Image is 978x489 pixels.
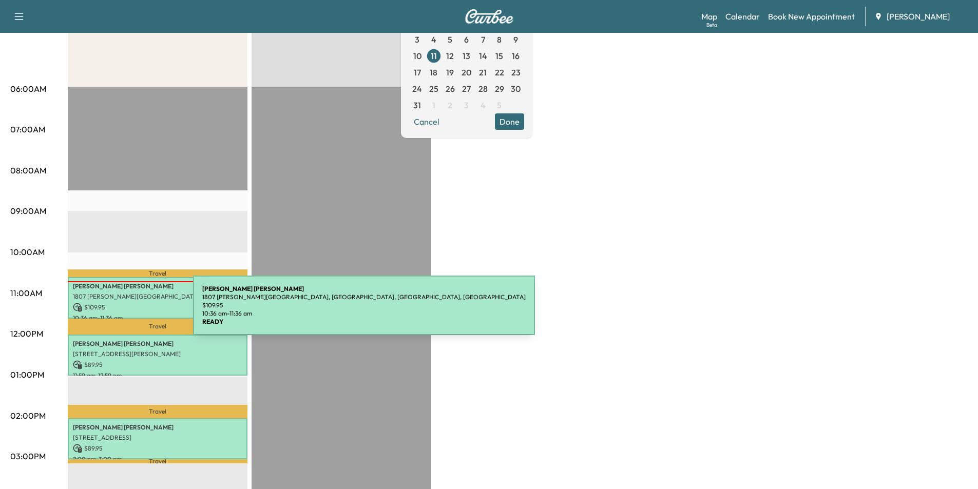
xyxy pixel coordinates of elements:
p: 07:00AM [10,123,45,135]
p: Travel [68,319,247,335]
span: 23 [511,66,521,79]
span: 5 [448,33,452,46]
span: 28 [478,83,488,95]
p: [PERSON_NAME] [PERSON_NAME] [73,282,242,290]
p: Travel [68,459,247,463]
span: 16 [512,50,520,62]
p: 02:00PM [10,409,46,422]
a: MapBeta [701,10,717,23]
span: 31 [413,99,421,111]
span: 4 [481,99,486,111]
p: $ 109.95 [202,301,526,309]
span: 9 [513,33,518,46]
span: 4 [431,33,436,46]
p: 2:00 pm - 3:00 pm [73,455,242,463]
span: 17 [414,66,421,79]
span: 21 [479,66,487,79]
span: 15 [495,50,503,62]
span: 10 [413,50,421,62]
p: 1807 [PERSON_NAME][GEOGRAPHIC_DATA], [GEOGRAPHIC_DATA], [GEOGRAPHIC_DATA], [GEOGRAPHIC_DATA] [202,293,526,301]
span: 25 [429,83,438,95]
p: [PERSON_NAME] [PERSON_NAME] [73,423,242,432]
span: 3 [464,99,469,111]
p: 10:00AM [10,246,45,258]
p: Travel [68,405,247,418]
p: [STREET_ADDRESS] [73,434,242,442]
p: [STREET_ADDRESS][PERSON_NAME] [73,350,242,358]
b: [PERSON_NAME] [PERSON_NAME] [202,285,304,292]
div: Beta [706,21,717,29]
p: 10:36 am - 11:36 am [202,309,526,318]
span: [PERSON_NAME] [887,10,950,23]
span: 20 [462,66,471,79]
p: 12:00PM [10,327,43,340]
span: 8 [497,33,502,46]
p: 06:00AM [10,83,46,95]
a: Calendar [725,10,760,23]
span: 3 [415,33,419,46]
p: $ 89.95 [73,360,242,369]
span: 5 [497,99,502,111]
p: 09:00AM [10,205,46,217]
p: 11:59 am - 12:59 pm [73,371,242,380]
span: 29 [495,83,504,95]
span: 13 [463,50,470,62]
p: 11:00AM [10,287,42,299]
span: 7 [481,33,485,46]
img: Curbee Logo [465,9,514,24]
p: [PERSON_NAME] [PERSON_NAME] [73,340,242,348]
span: 22 [495,66,504,79]
button: Cancel [409,113,444,130]
p: 03:00PM [10,450,46,462]
a: Book New Appointment [768,10,855,23]
span: 12 [446,50,454,62]
p: $ 109.95 [73,303,242,312]
p: 10:36 am - 11:36 am [73,314,242,322]
p: 01:00PM [10,368,44,381]
span: 18 [430,66,437,79]
b: READY [202,318,223,325]
span: 30 [511,83,521,95]
span: 1 [432,99,435,111]
span: 11 [431,50,437,62]
span: 6 [464,33,469,46]
p: 08:00AM [10,164,46,177]
span: 2 [448,99,452,111]
span: 27 [462,83,471,95]
p: Travel [68,269,247,277]
span: 26 [446,83,455,95]
p: $ 89.95 [73,444,242,453]
p: 1807 [PERSON_NAME][GEOGRAPHIC_DATA], [GEOGRAPHIC_DATA], [GEOGRAPHIC_DATA], [GEOGRAPHIC_DATA] [73,292,242,301]
span: 19 [446,66,454,79]
span: 24 [412,83,422,95]
button: Done [495,113,524,130]
span: 14 [479,50,487,62]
